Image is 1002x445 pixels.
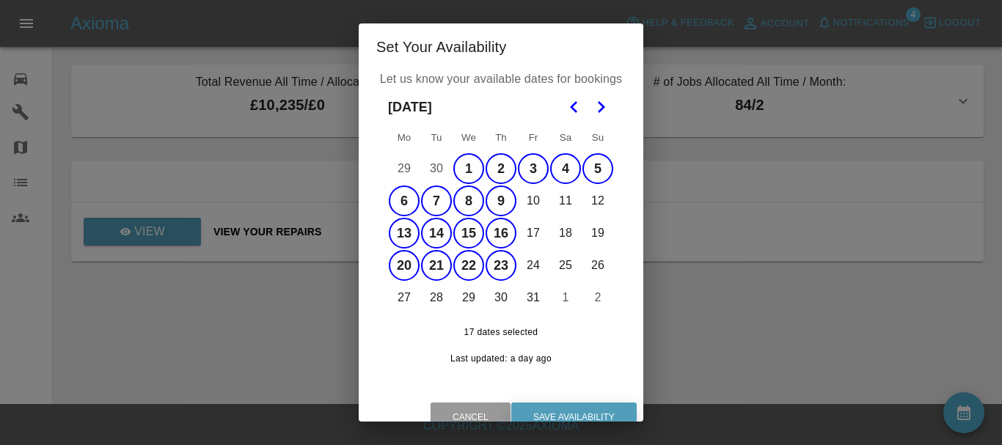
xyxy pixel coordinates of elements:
button: Sunday, October 19th, 2025 [582,218,613,249]
th: Monday [388,123,420,152]
button: Saturday, October 18th, 2025 [550,218,581,249]
span: [DATE] [388,91,432,123]
button: Save Availability [511,402,637,433]
button: Go to the Previous Month [561,94,588,120]
h2: Set Your Availability [359,23,643,70]
button: Sunday, October 5th, 2025, selected [582,153,613,184]
th: Wednesday [453,123,485,152]
table: October 2025 [388,123,614,314]
button: Cancel [431,402,511,433]
button: Friday, October 17th, 2025 [518,218,549,249]
button: Thursday, October 23rd, 2025, selected [486,250,516,281]
button: Thursday, October 2nd, 2025, selected [486,153,516,184]
button: Sunday, October 12th, 2025 [582,185,613,216]
button: Sunday, November 2nd, 2025 [582,282,613,313]
span: Last updated: a day ago [450,353,552,364]
button: Thursday, October 16th, 2025, selected [486,218,516,249]
button: Wednesday, October 8th, 2025, selected [453,185,484,216]
button: Saturday, October 25th, 2025 [550,250,581,281]
button: Monday, October 6th, 2025, selected [389,185,420,216]
button: Sunday, October 26th, 2025 [582,250,613,281]
button: Friday, October 24th, 2025 [518,250,549,281]
button: Saturday, November 1st, 2025 [550,282,581,313]
th: Thursday [485,123,517,152]
button: Tuesday, September 30th, 2025 [421,153,452,184]
button: Go to the Next Month [588,94,614,120]
button: Thursday, October 9th, 2025, selected [486,185,516,216]
button: Saturday, October 4th, 2025, selected [550,153,581,184]
span: 17 dates selected [388,326,614,340]
button: Monday, September 29th, 2025 [389,153,420,184]
button: Wednesday, October 22nd, 2025, selected [453,250,484,281]
button: Thursday, October 30th, 2025 [486,282,516,313]
button: Tuesday, October 7th, 2025, selected [421,185,452,216]
button: Monday, October 13th, 2025, selected [389,218,420,249]
th: Tuesday [420,123,453,152]
th: Friday [517,123,549,152]
p: Let us know your available dates for bookings [376,70,626,88]
button: Friday, October 3rd, 2025, selected [518,153,549,184]
button: Tuesday, October 28th, 2025 [421,282,452,313]
button: Monday, October 27th, 2025 [389,282,420,313]
button: Wednesday, October 1st, 2025, selected [453,153,484,184]
button: Friday, October 31st, 2025 [518,282,549,313]
button: Wednesday, October 29th, 2025 [453,282,484,313]
th: Saturday [549,123,582,152]
button: Saturday, October 11th, 2025 [550,185,581,216]
button: Friday, October 10th, 2025 [518,185,549,216]
button: Monday, October 20th, 2025, selected [389,250,420,281]
th: Sunday [582,123,614,152]
button: Wednesday, October 15th, 2025, selected [453,218,484,249]
button: Tuesday, October 14th, 2025, selected [421,218,452,249]
button: Tuesday, October 21st, 2025, selected [421,250,452,281]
